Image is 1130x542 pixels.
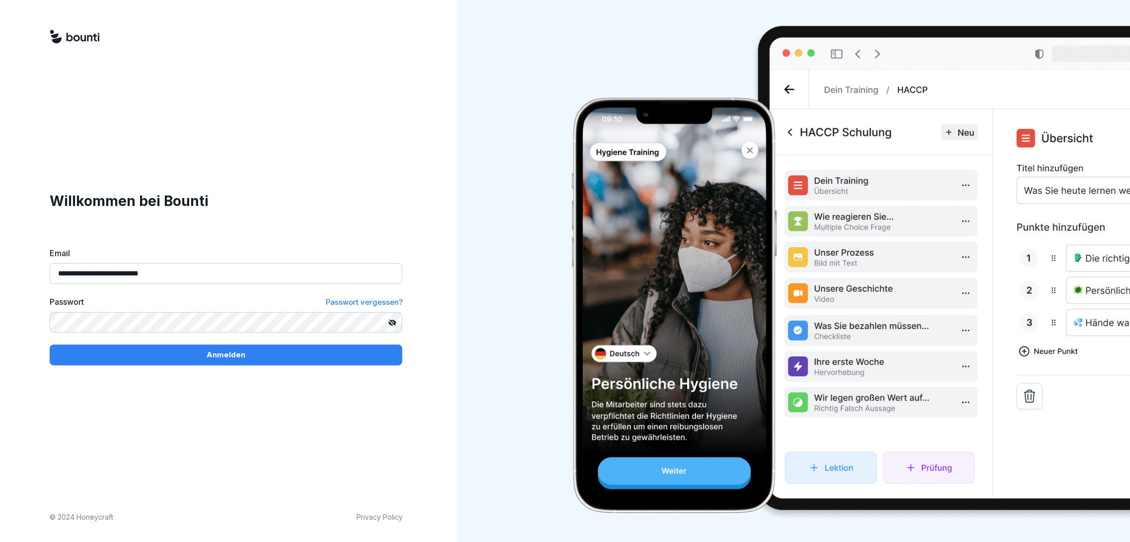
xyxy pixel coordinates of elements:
a: Passwort vergessen? [325,296,402,308]
img: logo.svg [50,30,99,45]
p: Anmelden [207,349,245,360]
button: Anmelden [50,344,402,365]
h1: Willkommen bei Bounti [50,191,402,211]
p: © 2024 Honeycraft [50,512,113,522]
a: Privacy Policy [356,512,402,522]
label: Email [50,247,402,259]
label: Passwort [50,296,84,308]
span: Passwort vergessen? [325,297,402,307]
